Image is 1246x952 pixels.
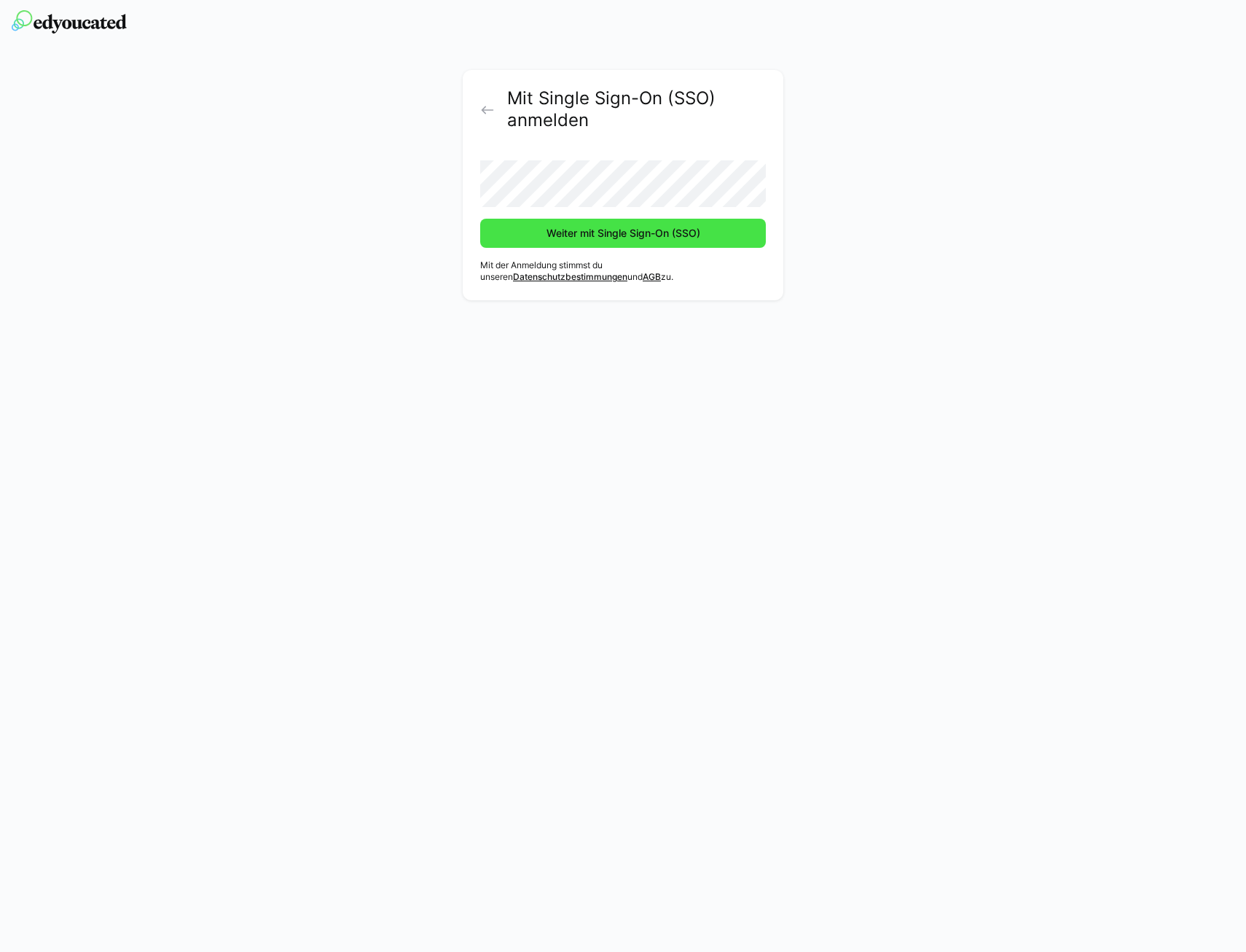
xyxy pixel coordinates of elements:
span: Weiter mit Single Sign-On (SSO) [544,226,702,241]
p: Mit der Anmeldung stimmst du unseren und zu. [480,260,766,283]
img: edyoucated [12,10,127,34]
h2: Mit Single Sign-On (SSO) anmelden [507,87,766,131]
a: AGB [643,271,661,282]
button: Weiter mit Single Sign-On (SSO) [480,219,766,248]
a: Datenschutzbestimmungen [513,271,627,282]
